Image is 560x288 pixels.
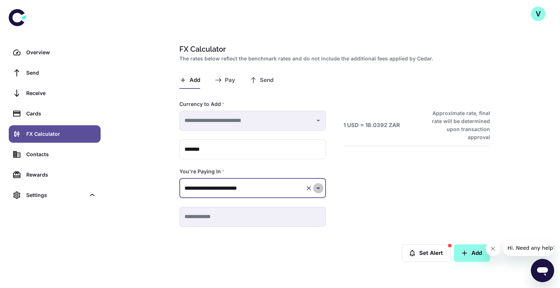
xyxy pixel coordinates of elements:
[9,64,101,82] a: Send
[4,5,52,11] span: Hi. Need any help?
[26,171,96,179] div: Rewards
[9,105,101,122] a: Cards
[531,7,545,21] button: V
[190,77,200,84] span: Add
[9,166,101,184] a: Rewards
[179,55,487,63] h2: The rates below reflect the benchmark rates and do not include the additional fees applied by Cedar.
[9,186,101,204] div: Settings
[9,146,101,163] a: Contacts
[26,89,96,97] div: Receive
[179,44,487,55] h1: FX Calculator
[9,44,101,61] a: Overview
[343,121,400,130] h6: 1 USD = 18.0392 ZAR
[179,168,225,175] label: You're Paying In
[26,69,96,77] div: Send
[304,183,314,193] button: Clear
[225,77,235,84] span: Pay
[503,240,554,256] iframe: Message from company
[454,244,490,262] button: Add
[26,48,96,56] div: Overview
[424,109,490,141] h6: Approximate rate, final rate will be determined upon transaction approval
[9,84,101,102] a: Receive
[260,77,273,84] span: Send
[486,241,500,256] iframe: Close message
[402,244,451,262] button: Set Alert
[531,259,554,282] iframe: Button to launch messaging window
[179,100,225,108] label: Currency to Add
[313,183,323,193] button: Open
[9,125,101,143] a: FX Calculator
[26,130,96,138] div: FX Calculator
[26,191,85,199] div: Settings
[26,150,96,158] div: Contacts
[26,110,96,118] div: Cards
